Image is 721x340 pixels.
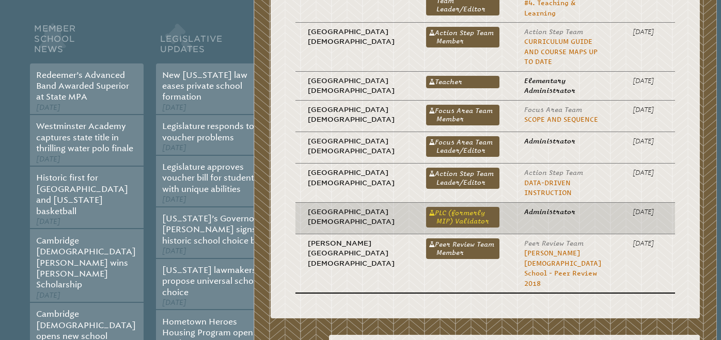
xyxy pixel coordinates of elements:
a: Legislature approves voucher bill for students with unique abilities [162,162,258,194]
p: [DATE] [633,105,663,115]
span: Peer Review Team [524,239,584,247]
p: [DATE] [633,168,663,177]
a: Cambridge [DEMOGRAPHIC_DATA][PERSON_NAME] wins [PERSON_NAME] Scholarship [36,236,136,290]
a: Peer Review Team Member [426,238,499,259]
a: New [US_STATE] law eases private school formation [162,70,247,102]
p: Elementary Administrator [524,76,608,96]
a: [PERSON_NAME][DEMOGRAPHIC_DATA] School - Peer Review 2018 [524,249,601,287]
p: [PERSON_NAME][GEOGRAPHIC_DATA][DEMOGRAPHIC_DATA] [308,238,401,268]
p: [DATE] [633,76,663,86]
span: Focus Area Team [524,106,582,114]
p: [DATE] [633,136,663,146]
a: Action Step Team Leader/Editor [426,168,499,188]
span: [DATE] [36,217,60,226]
p: [GEOGRAPHIC_DATA][DEMOGRAPHIC_DATA] [308,168,401,188]
p: [DATE] [633,238,663,248]
a: Curriculum Guide and Course Maps up to date [524,38,598,66]
span: [DATE] [162,247,186,255]
a: Westminster Academy captures state title in thrilling water polo finale [36,121,133,153]
span: [DATE] [162,143,186,152]
span: [DATE] [162,298,186,307]
p: [GEOGRAPHIC_DATA][DEMOGRAPHIC_DATA] [308,136,401,156]
span: [DATE] [36,155,60,164]
a: PLC (formerly MIP) Validator [426,207,499,228]
a: Action Step Team Member [426,27,499,47]
span: [DATE] [162,103,186,112]
p: [GEOGRAPHIC_DATA][DEMOGRAPHIC_DATA] [308,207,401,227]
p: Administrator [524,136,608,146]
span: Action Step Team [524,169,583,176]
a: Focus Area Team Member [426,105,499,125]
p: [GEOGRAPHIC_DATA][DEMOGRAPHIC_DATA] [308,105,401,125]
p: [DATE] [633,27,663,37]
span: [DATE] [36,103,60,112]
p: [DATE] [633,207,663,217]
span: [DATE] [36,291,60,300]
span: [DATE] [162,195,186,204]
a: Data-driven instruction [524,179,572,197]
a: Focus Area Team Leader/Editor [426,136,499,157]
p: [GEOGRAPHIC_DATA][DEMOGRAPHIC_DATA] [308,27,401,47]
h2: Member School News [30,21,144,63]
a: Redeemer’s Advanced Band Awarded Superior at State MPA [36,70,129,102]
span: Action Step Team [524,28,583,36]
a: Teacher [426,76,499,88]
a: Legislature responds to voucher problems [162,121,254,142]
a: [US_STATE]’s Governor [PERSON_NAME] signs historic school choice bill [162,214,262,246]
p: Administrator [524,207,608,217]
a: Historic first for [GEOGRAPHIC_DATA] and [US_STATE] basketball [36,173,128,216]
a: [US_STATE] lawmakers propose universal school choice [162,265,261,297]
a: Scope and Sequence [524,116,598,123]
p: [GEOGRAPHIC_DATA][DEMOGRAPHIC_DATA] [308,76,401,96]
h2: Legislative Updates [156,21,270,63]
